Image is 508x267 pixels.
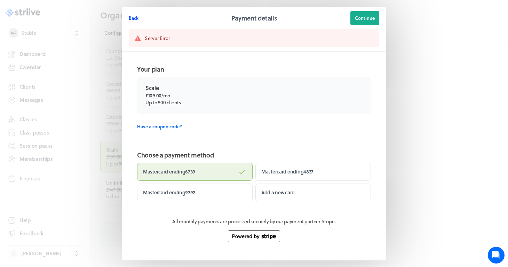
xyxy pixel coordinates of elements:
[261,168,286,175] span: mastercard
[11,81,128,95] button: New conversation
[261,189,295,196] strong: Add a new card
[355,15,375,21] span: Continue
[137,64,371,74] h2: Your plan
[129,15,138,21] span: Back
[137,120,182,133] button: Have a coupon code?
[231,13,277,23] h2: Payment details
[45,85,84,91] span: New conversation
[488,247,505,264] iframe: gist-messenger-bubble-iframe
[137,123,182,130] span: Have a coupon code?
[261,168,313,175] strong: ending 4837
[350,11,379,25] button: Continue
[145,92,161,99] span: £109.00
[10,46,129,68] h2: We're here to help. Ask us anything!
[145,35,374,42] h3: Server Error
[228,230,280,242] img: Powered by Stripe
[145,99,181,106] span: Up to 500 clients
[145,92,170,99] span: /mo
[143,189,195,196] strong: ending 9392
[10,34,129,45] h1: Hi [PERSON_NAME]
[172,218,335,225] p: All monthly payments are processed securely by our payment partner Stripe.
[143,189,168,196] span: mastercard
[20,120,124,133] input: Search articles
[143,168,168,175] span: mastercard
[145,84,363,92] h3: Scale
[9,108,130,116] p: Find an answer quickly
[129,11,138,25] button: Back
[143,168,195,175] strong: ending 6739
[137,150,371,160] h2: Choose a payment method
